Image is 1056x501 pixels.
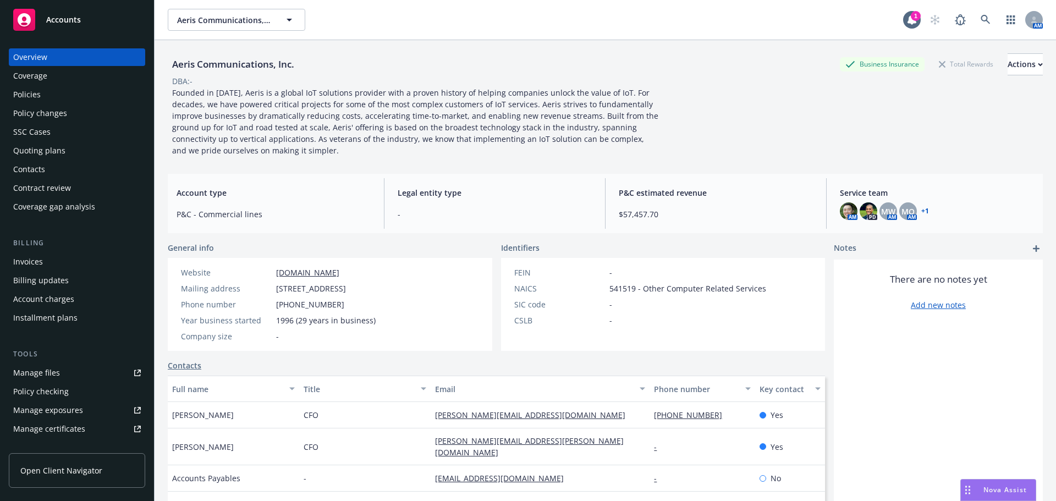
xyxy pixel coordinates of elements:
[9,349,145,360] div: Tools
[9,123,145,141] a: SSC Cases
[13,48,47,66] div: Overview
[46,15,81,24] span: Accounts
[181,283,272,294] div: Mailing address
[9,198,145,216] a: Coverage gap analysis
[911,299,966,311] a: Add new notes
[501,242,540,254] span: Identifiers
[514,315,605,326] div: CSLB
[949,9,971,31] a: Report a Bug
[9,439,145,456] a: Manage claims
[177,187,371,199] span: Account type
[398,187,592,199] span: Legal entity type
[650,376,755,402] button: Phone number
[609,299,612,310] span: -
[619,187,813,199] span: P&C estimated revenue
[276,315,376,326] span: 1996 (29 years in business)
[881,206,895,217] span: MW
[9,48,145,66] a: Overview
[299,376,431,402] button: Title
[933,57,999,71] div: Total Rewards
[771,409,783,421] span: Yes
[771,472,781,484] span: No
[435,410,634,420] a: [PERSON_NAME][EMAIL_ADDRESS][DOMAIN_NAME]
[172,472,240,484] span: Accounts Payables
[9,290,145,308] a: Account charges
[860,202,877,220] img: photo
[1008,54,1043,75] div: Actions
[840,57,925,71] div: Business Insurance
[983,485,1027,494] span: Nova Assist
[13,290,74,308] div: Account charges
[9,253,145,271] a: Invoices
[13,179,71,197] div: Contract review
[435,383,633,395] div: Email
[172,383,283,395] div: Full name
[20,465,102,476] span: Open Client Navigator
[172,87,661,156] span: Founded in [DATE], Aeris is a global IoT solutions provider with a proven history of helping comp...
[9,179,145,197] a: Contract review
[172,441,234,453] span: [PERSON_NAME]
[168,242,214,254] span: General info
[13,86,41,103] div: Policies
[13,142,65,159] div: Quoting plans
[177,14,272,26] span: Aeris Communications, Inc.
[9,67,145,85] a: Coverage
[168,360,201,371] a: Contacts
[181,299,272,310] div: Phone number
[181,267,272,278] div: Website
[960,479,1036,501] button: Nova Assist
[654,410,731,420] a: [PHONE_NUMBER]
[9,420,145,438] a: Manage certificates
[975,9,997,31] a: Search
[276,283,346,294] span: [STREET_ADDRESS]
[13,309,78,327] div: Installment plans
[181,331,272,342] div: Company size
[9,86,145,103] a: Policies
[304,441,318,453] span: CFO
[13,420,85,438] div: Manage certificates
[755,376,825,402] button: Key contact
[654,473,665,483] a: -
[304,383,414,395] div: Title
[177,208,371,220] span: P&C - Commercial lines
[1008,53,1043,75] button: Actions
[654,442,665,452] a: -
[9,238,145,249] div: Billing
[276,331,279,342] span: -
[834,242,856,255] span: Notes
[13,401,83,419] div: Manage exposures
[961,480,975,500] div: Drag to move
[654,383,738,395] div: Phone number
[921,208,929,214] a: +1
[9,142,145,159] a: Quoting plans
[13,253,43,271] div: Invoices
[9,401,145,419] a: Manage exposures
[276,267,339,278] a: [DOMAIN_NAME]
[9,309,145,327] a: Installment plans
[13,439,69,456] div: Manage claims
[13,161,45,178] div: Contacts
[9,272,145,289] a: Billing updates
[13,383,69,400] div: Policy checking
[9,104,145,122] a: Policy changes
[911,11,921,21] div: 1
[304,472,306,484] span: -
[276,299,344,310] span: [PHONE_NUMBER]
[435,436,624,458] a: [PERSON_NAME][EMAIL_ADDRESS][PERSON_NAME][DOMAIN_NAME]
[514,299,605,310] div: SIC code
[1030,242,1043,255] a: add
[168,57,299,71] div: Aeris Communications, Inc.
[181,315,272,326] div: Year business started
[13,364,60,382] div: Manage files
[771,441,783,453] span: Yes
[9,161,145,178] a: Contacts
[9,383,145,400] a: Policy checking
[304,409,318,421] span: CFO
[514,267,605,278] div: FEIN
[168,376,299,402] button: Full name
[172,409,234,421] span: [PERSON_NAME]
[924,9,946,31] a: Start snowing
[13,67,47,85] div: Coverage
[13,123,51,141] div: SSC Cases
